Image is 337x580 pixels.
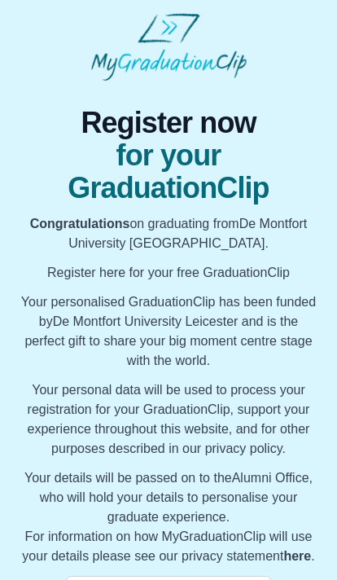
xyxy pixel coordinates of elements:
[24,471,313,524] span: Your details will be passed on to the , who will hold your details to personalise your graduate e...
[22,471,314,563] span: For information on how MyGraduationClip will use your details please see our privacy statement .
[30,217,130,231] b: Congratulations
[232,471,309,485] span: Alumni Office
[91,13,247,81] img: MyGraduationClip
[20,214,317,253] p: on graduating from De Montfort University [GEOGRAPHIC_DATA].
[20,139,317,204] span: for your GraduationClip
[20,107,317,139] span: Register now
[20,380,317,459] p: Your personal data will be used to process your registration for your GraduationClip, support you...
[20,292,317,371] p: Your personalised GraduationClip has been funded by De Montfort University Leicester and is the p...
[20,263,317,283] p: Register here for your free GraduationClip
[283,549,311,563] a: here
